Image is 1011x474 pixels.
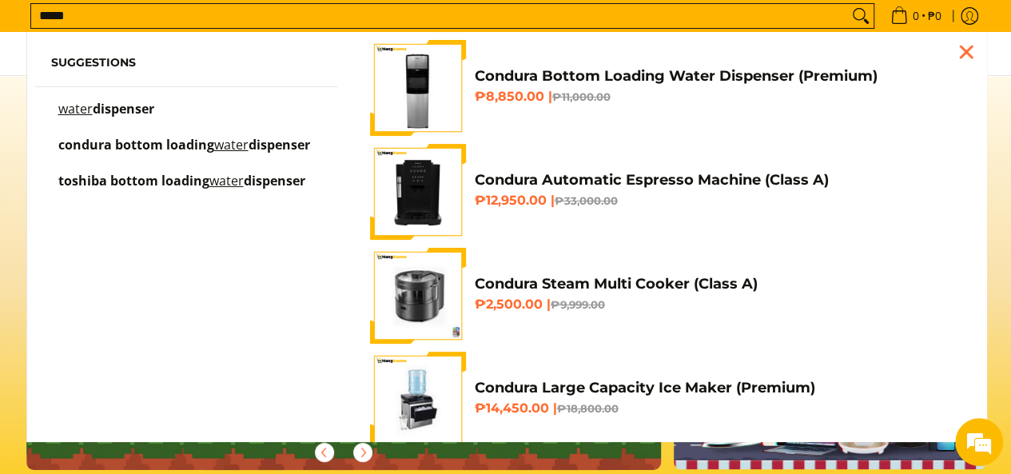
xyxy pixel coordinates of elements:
[8,309,304,365] textarea: Type your message and hit 'Enter'
[474,275,961,293] h4: Condura Steam Multi Cooker (Class A)
[58,139,310,167] p: condura bottom loading water dispenser
[345,435,380,470] button: Next
[209,172,244,189] mark: water
[83,90,269,110] div: Chat with us now
[93,100,154,118] span: dispenser
[370,144,466,240] img: Condura Automatic Espresso Machine (Class A)
[551,90,610,103] del: ₱11,000.00
[307,435,342,470] button: Previous
[249,136,310,153] span: dispenser
[554,194,617,207] del: ₱33,000.00
[474,171,961,189] h4: Condura Automatic Espresso Machine (Class A)
[474,193,961,209] h6: ₱12,950.00 |
[370,40,961,136] a: Condura Bottom Loading Water Dispenser (Premium) Condura Bottom Loading Water Dispenser (Premium)...
[51,56,323,70] h6: Suggestions
[51,103,323,131] a: water dispenser
[51,175,323,203] a: toshiba bottom loading water dispenser
[370,248,466,344] img: Condura Steam Multi Cooker (Class A)
[93,137,221,299] span: We're online!
[370,144,961,240] a: Condura Automatic Espresso Machine (Class A) Condura Automatic Espresso Machine (Class A) ₱12,950...
[58,175,305,203] p: toshiba bottom loading water dispenser
[58,103,154,131] p: water dispenser
[550,298,604,311] del: ₱9,999.00
[954,40,978,64] div: Close pop up
[370,352,961,448] a: https://mangkosme.com/products/condura-large-capacity-ice-maker-premium Condura Large Capacity Ic...
[370,248,961,344] a: Condura Steam Multi Cooker (Class A) Condura Steam Multi Cooker (Class A) ₱2,500.00 |₱9,999.00
[474,67,961,86] h4: Condura Bottom Loading Water Dispenser (Premium)
[474,400,961,416] h6: ₱14,450.00 |
[58,100,93,118] mark: water
[925,10,944,22] span: ₱0
[214,136,249,153] mark: water
[370,40,466,136] img: Condura Bottom Loading Water Dispenser (Premium)
[58,172,209,189] span: toshiba bottom loading
[474,89,961,105] h6: ₱8,850.00 |
[556,402,618,415] del: ₱18,800.00
[58,136,214,153] span: condura bottom loading
[886,7,946,25] span: •
[910,10,921,22] span: 0
[244,172,305,189] span: dispenser
[848,4,874,28] button: Search
[370,352,466,448] img: https://mangkosme.com/products/condura-large-capacity-ice-maker-premium
[474,379,961,397] h4: Condura Large Capacity Ice Maker (Premium)
[262,8,301,46] div: Minimize live chat window
[474,297,961,313] h6: ₱2,500.00 |
[51,139,323,167] a: condura bottom loading water dispenser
